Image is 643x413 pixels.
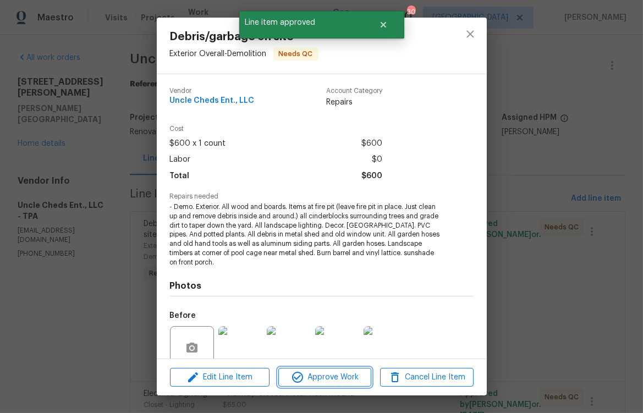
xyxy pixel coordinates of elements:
span: Debris/garbage on site [170,31,318,43]
span: $600 [361,168,382,184]
div: 30 [407,7,415,18]
span: Edit Line Item [173,371,266,384]
span: Cost [170,125,382,133]
h4: Photos [170,280,474,291]
button: Edit Line Item [170,368,270,387]
span: $600 [361,136,382,152]
span: - Demo. Exterior. All wood and boards. Items at fire pit (leave fire pit in place. Just clean up ... [170,202,443,267]
span: Cancel Line Item [383,371,470,384]
span: $0 [372,152,382,168]
span: Approve Work [282,371,368,384]
span: Exterior Overall - Demolition [170,50,267,58]
span: $600 x 1 count [170,136,226,152]
h5: Before [170,312,196,320]
button: close [457,21,483,47]
span: Uncle Cheds Ent., LLC [170,97,255,105]
span: Needs QC [274,48,317,59]
button: Approve Work [278,368,371,387]
button: Close [365,14,402,36]
span: Labor [170,152,191,168]
span: Repairs [326,97,382,108]
span: Repairs needed [170,193,474,200]
span: Line item approved [239,11,365,34]
button: Cancel Line Item [380,368,473,387]
span: Account Category [326,87,382,95]
span: Total [170,168,190,184]
span: Vendor [170,87,255,95]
